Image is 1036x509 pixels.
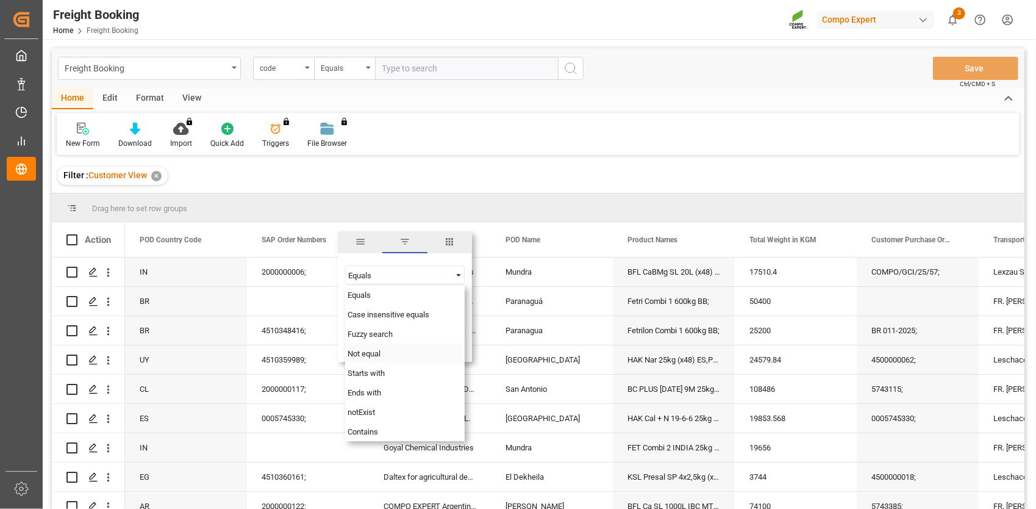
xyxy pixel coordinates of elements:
div: Edit [93,88,127,109]
div: KSL Presal SP 4x2,5kg (x36) WW; [613,463,735,491]
button: Help Center [966,6,994,34]
div: Mundra [491,258,613,286]
div: BR [125,316,247,345]
span: general [338,231,382,253]
div: San Antonio [491,375,613,403]
span: Customer View [88,170,147,180]
div: Mundra [491,433,613,462]
div: El Dekheila [491,463,613,491]
div: Equals [348,271,451,280]
span: Ctrl/CMD + S [960,79,995,88]
div: [GEOGRAPHIC_DATA] [491,404,613,433]
span: SAP Order Numbers [262,236,326,244]
div: Daltex for agricultural development [369,463,491,491]
div: code [260,60,301,74]
div: 4500000018; [857,463,979,491]
div: CL [125,375,247,403]
span: filter [382,231,427,253]
div: 25200 [735,316,857,345]
div: 4510359989; [247,345,369,374]
span: Case insensitive equals [348,310,429,319]
input: Type to search [375,57,558,80]
div: Equals [321,60,362,74]
div: Press SPACE to select this row. [52,287,125,316]
div: Home [52,88,93,109]
div: 108486 [735,375,857,403]
div: UY [125,345,247,374]
div: Quick Add [210,138,244,149]
div: BR 011-2025; [857,316,979,345]
div: 2000000117; [247,375,369,403]
div: COMPO/GCI/25/57; [857,258,979,286]
div: 17510.4 [735,258,857,286]
div: Freight Booking [65,60,227,75]
span: Filter : [63,170,88,180]
button: show 3 new notifications [939,6,966,34]
div: ES [125,404,247,433]
button: open menu [58,57,241,80]
span: Total Weight in KGM [749,236,816,244]
div: Freight Booking [53,5,139,24]
div: IN [125,433,247,462]
div: HAK Cal + N 19-6-6 25kg (x42) WW MTS;HAK Cal + NPK [DATE] 25kg(x42) WW ES,PT;Microlonic Sin Boro ... [613,404,735,433]
div: Goyal Chemical Industries [369,433,491,462]
span: POD Name [505,236,540,244]
span: Not equal [348,349,380,358]
div: 4500000062; [857,345,979,374]
span: Fuzzy search [348,330,393,339]
div: Download [118,138,152,149]
a: Home [53,26,73,35]
div: 50400 [735,287,857,316]
div: 24579.84 [735,345,857,374]
div: New Form [66,138,100,149]
div: FET Combi 2 INDIA 25kg (x18) EN,ES; [613,433,735,462]
div: Compo Expert [817,11,934,29]
button: search button [558,57,584,80]
div: ✕ [151,171,162,181]
div: Press SPACE to select this row. [52,375,125,404]
div: 5743115; [857,375,979,403]
div: Press SPACE to select this row. [52,404,125,433]
div: HAK Nar 25kg (x48) ES,PT,FR,DE,IT MSE UN; [613,345,735,374]
span: 3 [953,7,965,20]
div: Format [127,88,173,109]
div: 2000000006; [247,258,369,286]
div: Action [85,234,111,245]
div: IN [125,258,247,286]
div: 4510348416; [247,316,369,345]
img: Screenshot%202023-09-29%20at%2010.02.21.png_1712312052.png [789,9,809,31]
span: Ends with [348,388,381,397]
button: Save [933,57,1018,80]
div: Fetrilon Combi 1 600kg BB; [613,316,735,345]
button: open menu [253,57,314,80]
button: Compo Expert [817,8,939,31]
div: [GEOGRAPHIC_DATA] [491,345,613,374]
span: Product Names [627,236,677,244]
span: Equals [348,291,371,300]
span: Drag here to set row groups [92,204,187,213]
div: BFL CaBMg SL 20L (x48) EN,IN MTO; [613,258,735,286]
div: EG [125,463,247,491]
div: 0005745330; [857,404,979,433]
div: 3744 [735,463,857,491]
span: columns [427,231,472,253]
div: Press SPACE to select this row. [52,258,125,287]
span: Customer Purchase Order Numbers [871,236,953,244]
div: Press SPACE to select this row. [52,345,125,375]
div: Press SPACE to select this row. [52,463,125,492]
div: BR [125,287,247,316]
div: 19853.568 [735,404,857,433]
div: 0005745330; [247,404,369,433]
div: View [173,88,210,109]
div: BC PLUS [DATE] 9M 25kg (x42) WW; [613,375,735,403]
div: 4510360161; [247,463,369,491]
span: POD Country Code [140,236,201,244]
div: 19656 [735,433,857,462]
button: open menu [314,57,375,80]
div: Paranaguá [491,287,613,316]
span: Starts with [348,369,385,378]
span: notExist [348,408,375,417]
div: Press SPACE to select this row. [52,433,125,463]
div: Paranagua [491,316,613,345]
div: Filtering operator [345,265,465,285]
